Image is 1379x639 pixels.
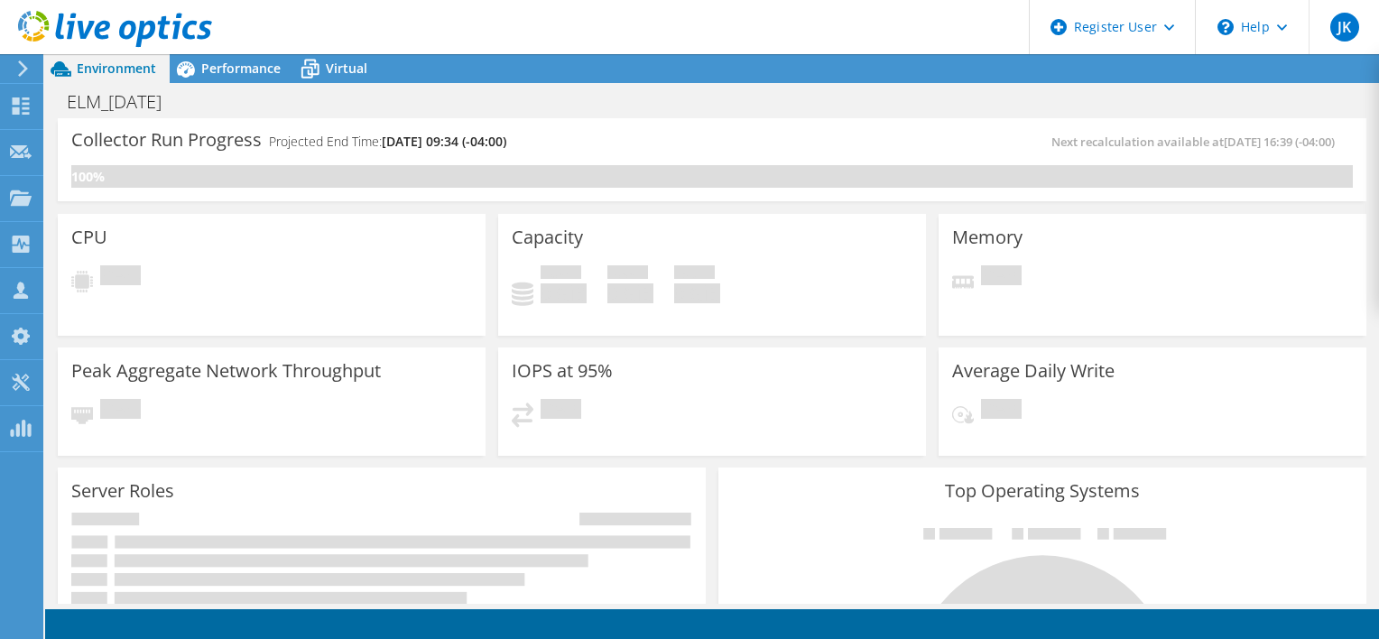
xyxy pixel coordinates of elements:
span: Free [607,265,648,283]
span: Environment [77,60,156,77]
span: Pending [541,399,581,423]
h1: ELM_[DATE] [59,92,190,112]
h3: Average Daily Write [952,361,1115,381]
span: [DATE] 16:39 (-04:00) [1224,134,1335,150]
h4: 0 GiB [541,283,587,303]
span: Pending [100,265,141,290]
h3: Capacity [512,227,583,247]
h3: Top Operating Systems [732,481,1353,501]
span: Performance [201,60,281,77]
h3: CPU [71,227,107,247]
h4: 0 GiB [607,283,653,303]
span: Total [674,265,715,283]
h4: Projected End Time: [269,132,506,152]
span: JK [1330,13,1359,42]
span: Pending [100,399,141,423]
h3: Server Roles [71,481,174,501]
h3: IOPS at 95% [512,361,613,381]
span: Next recalculation available at [1051,134,1344,150]
svg: \n [1217,19,1234,35]
h3: Peak Aggregate Network Throughput [71,361,381,381]
h4: 0 GiB [674,283,720,303]
span: Virtual [326,60,367,77]
h3: Memory [952,227,1023,247]
span: Pending [981,265,1022,290]
span: [DATE] 09:34 (-04:00) [382,133,506,150]
span: Used [541,265,581,283]
span: Pending [981,399,1022,423]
